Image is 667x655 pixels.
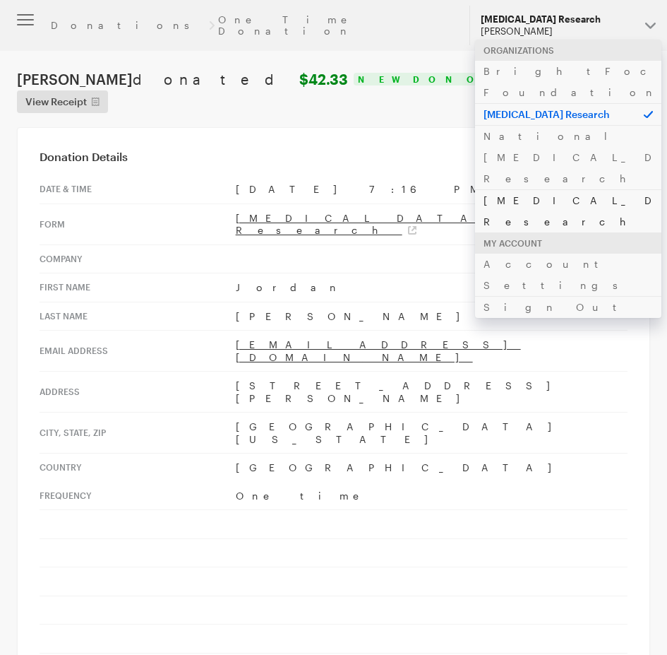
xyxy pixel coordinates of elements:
button: [MEDICAL_DATA] Research [PERSON_NAME] [469,6,667,45]
p: [MEDICAL_DATA] Research [475,103,661,125]
td: [PERSON_NAME] [236,302,627,331]
span: donated [133,71,296,88]
a: [MEDICAL_DATA] Research [475,189,661,232]
th: First Name [40,273,236,302]
strong: $42.33 [299,71,348,88]
td: One time [236,482,627,510]
div: My Account [475,232,661,254]
div: [MEDICAL_DATA] Research [481,13,634,25]
span: View Receipt [25,93,87,110]
th: Company [40,244,236,273]
a: Account Settings [475,253,661,296]
a: View Receipt [17,90,108,113]
div: [PERSON_NAME] [481,25,634,37]
th: Address [40,372,236,413]
a: National [MEDICAL_DATA] Research [475,125,661,189]
a: BrightFocus Foundation [475,60,661,103]
th: Last Name [40,302,236,331]
a: Sign Out [475,296,661,318]
th: Date & time [40,175,236,203]
div: New Donor [354,73,505,85]
h1: [PERSON_NAME] [17,71,348,88]
th: Email address [40,331,236,372]
th: Form [40,203,236,244]
th: Frequency [40,482,236,510]
a: [EMAIL_ADDRESS][DOMAIN_NAME] [236,338,521,363]
th: City, state, zip [40,413,236,454]
td: [GEOGRAPHIC_DATA] [236,454,627,482]
td: Your generous, tax-deductible gift to [MEDICAL_DATA] Research will go to work to help fund promis... [160,474,507,645]
a: Donations [51,20,205,31]
td: [DATE] 7:16 PM EDT [236,175,627,203]
h3: Donation Details [40,150,627,164]
img: BrightFocus Foundation | Macular Degeneration Research [210,23,457,64]
td: [STREET_ADDRESS][PERSON_NAME] [236,372,627,413]
div: Organizations [475,40,661,61]
th: Country [40,454,236,482]
a: [MEDICAL_DATA] Research [236,212,500,237]
td: [GEOGRAPHIC_DATA][US_STATE] [236,413,627,454]
td: Jordan [236,273,627,302]
td: Thank You! [122,113,546,159]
